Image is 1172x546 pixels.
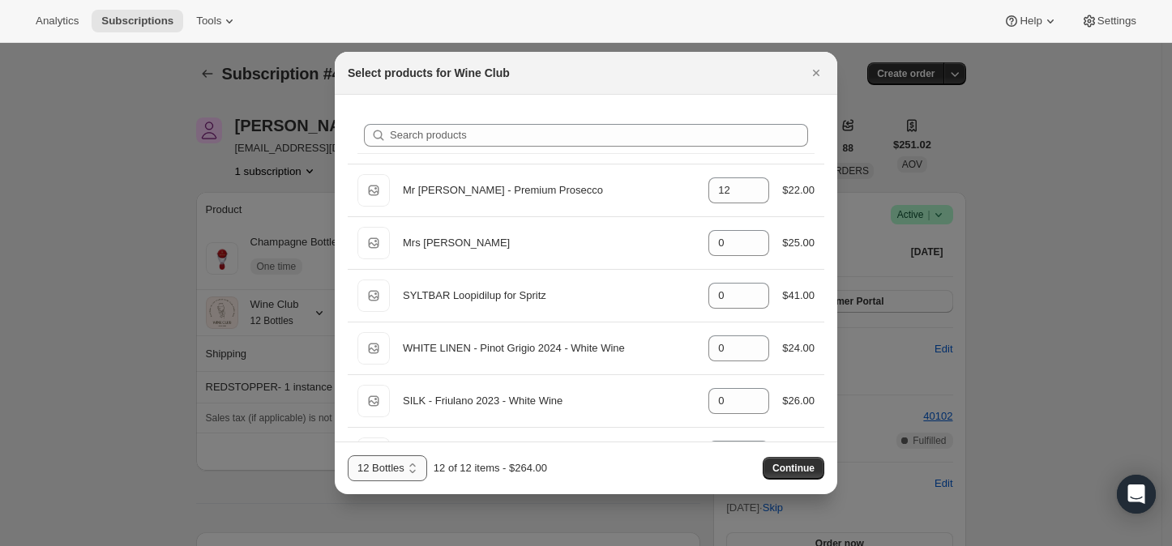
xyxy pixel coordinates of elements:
h2: Select products for Wine Club [348,65,510,81]
div: SYLTBAR Loopidilup for Spritz [403,288,695,304]
span: Analytics [36,15,79,28]
div: $26.00 [782,393,815,409]
div: Open Intercom Messenger [1117,475,1156,514]
span: Subscriptions [101,15,173,28]
button: Analytics [26,10,88,32]
input: Search products [390,124,808,147]
span: Help [1020,15,1042,28]
button: Continue [763,457,824,480]
span: Settings [1097,15,1136,28]
button: Tools [186,10,247,32]
button: Subscriptions [92,10,183,32]
div: Mr [PERSON_NAME] - Premium Prosecco [403,182,695,198]
div: SILK - Friulano 2023 - White Wine [403,393,695,409]
div: WHITE LINEN - Pinot Grigio 2024 - White Wine [403,340,695,356]
div: $41.00 [782,288,815,304]
div: Mrs [PERSON_NAME] [403,235,695,251]
span: Tools [196,15,221,28]
div: 12 of 12 items - $264.00 [434,460,547,476]
button: Close [805,62,828,84]
span: Continue [772,462,815,475]
div: $22.00 [782,182,815,198]
div: $24.00 [782,340,815,356]
div: $25.00 [782,235,815,251]
button: Settings [1071,10,1146,32]
button: Help [994,10,1067,32]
